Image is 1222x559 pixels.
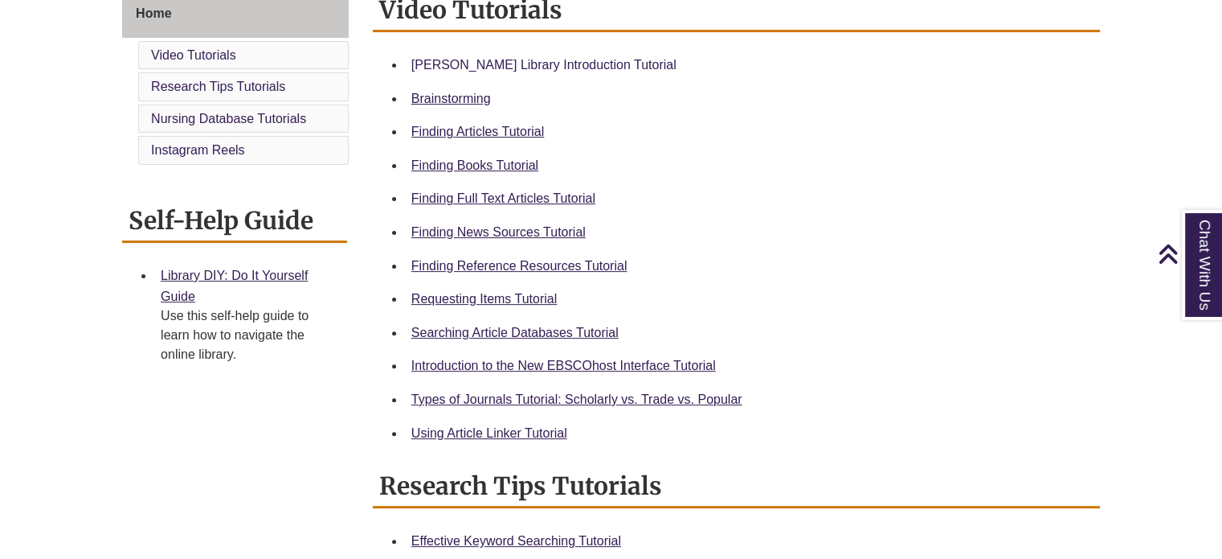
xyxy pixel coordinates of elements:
a: Video Tutorials [151,48,236,62]
span: Home [136,6,171,20]
a: [PERSON_NAME] Library Introduction Tutorial [411,58,676,72]
a: Instagram Reels [151,143,245,157]
a: Requesting Items Tutorial [411,292,557,306]
a: Finding Reference Resources Tutorial [411,259,627,273]
a: Introduction to the New EBSCOhost Interface Tutorial [411,359,716,372]
h2: Research Tips Tutorials [373,466,1100,508]
a: Nursing Database Tutorials [151,112,306,125]
a: Finding Articles Tutorial [411,125,544,138]
a: Types of Journals Tutorial: Scholarly vs. Trade vs. Popular [411,393,742,406]
a: Finding News Sources Tutorial [411,225,586,239]
a: Back to Top [1158,243,1218,265]
div: Use this self-help guide to learn how to navigate the online library. [161,306,334,364]
a: Library DIY: Do It Yourself Guide [161,269,308,303]
a: Research Tips Tutorials [151,80,285,93]
a: Using Article Linker Tutorial [411,426,567,440]
a: Brainstorming [411,92,491,105]
a: Effective Keyword Searching Tutorial [411,534,621,548]
a: Finding Full Text Articles Tutorial [411,191,595,205]
a: Finding Books Tutorial [411,158,538,172]
h2: Self-Help Guide [122,200,347,243]
a: Searching Article Databases Tutorial [411,326,619,339]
